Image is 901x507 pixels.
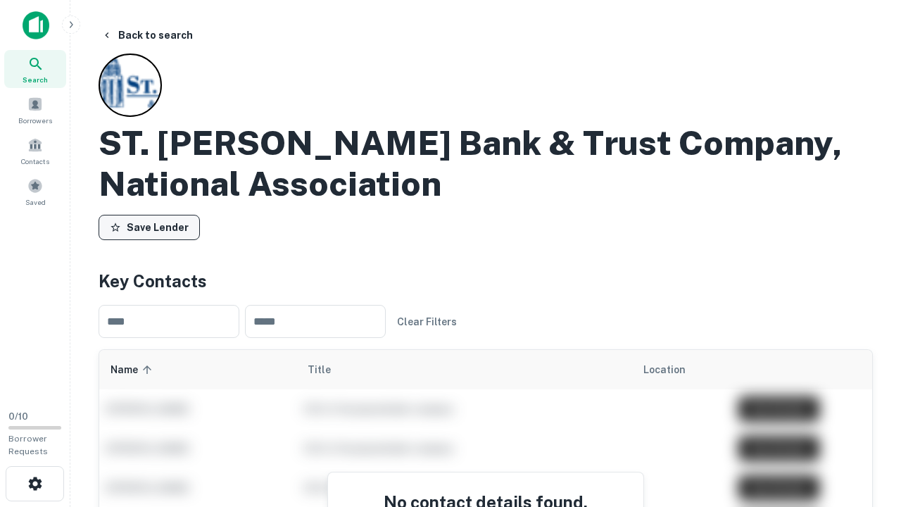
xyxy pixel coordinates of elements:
a: Saved [4,173,66,211]
iframe: Chat Widget [831,394,901,462]
span: Contacts [21,156,49,167]
span: Borrowers [18,115,52,126]
a: Borrowers [4,91,66,129]
a: Search [4,50,66,88]
span: Borrower Requests [8,434,48,456]
img: capitalize-icon.png [23,11,49,39]
button: Back to search [96,23,199,48]
h2: ST. [PERSON_NAME] Bank & Trust Company, National Association [99,123,873,204]
span: Search [23,74,48,85]
button: Save Lender [99,215,200,240]
a: Contacts [4,132,66,170]
span: 0 / 10 [8,411,28,422]
span: Saved [25,196,46,208]
button: Clear Filters [391,309,462,334]
h4: Key Contacts [99,268,873,294]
